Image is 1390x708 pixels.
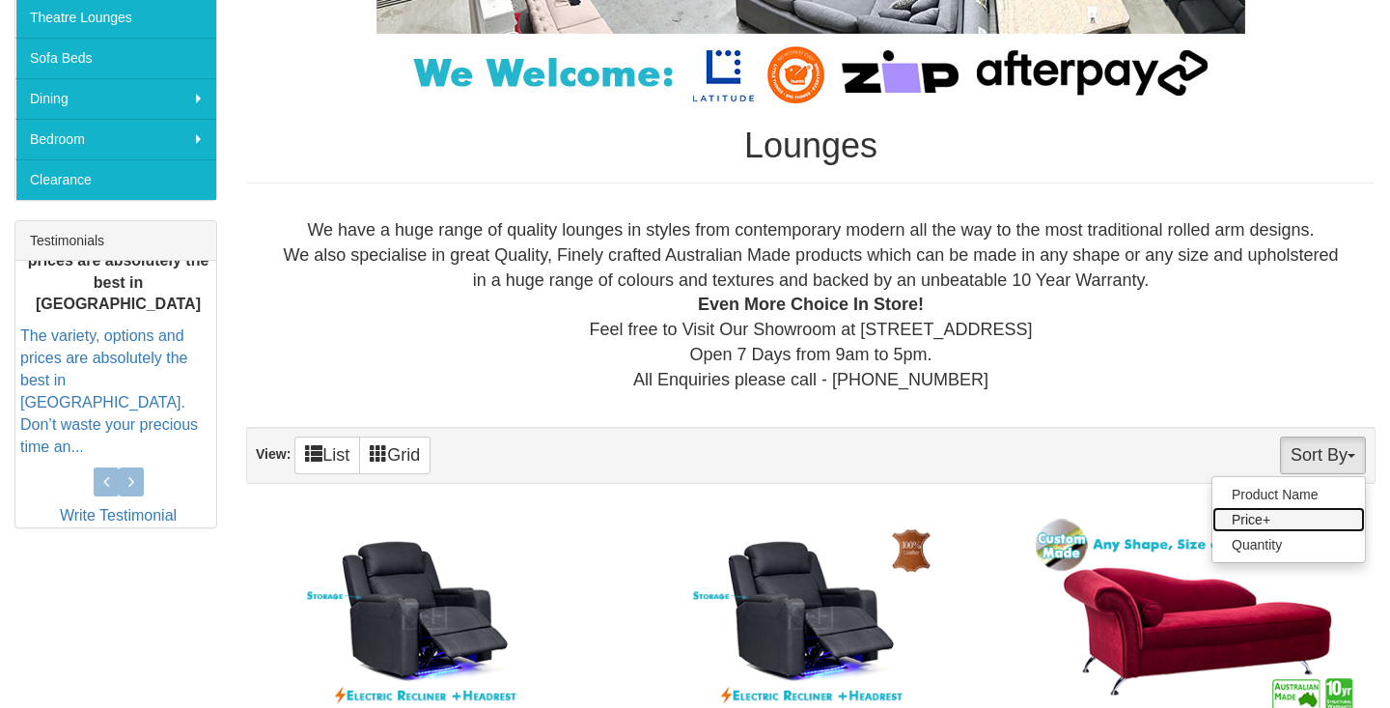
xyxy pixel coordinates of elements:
button: Sort By [1280,437,1366,474]
a: Price+ [1212,507,1365,532]
a: Bedroom [15,119,216,159]
strong: View: [256,446,291,462]
a: Grid [359,437,431,474]
a: Write Testimonial [60,507,177,524]
div: We have a huge range of quality lounges in styles from contemporary modern all the way to the mos... [262,218,1360,392]
b: The variety, options and prices are absolutely the best in [GEOGRAPHIC_DATA] [28,230,209,313]
div: Testimonials [15,221,216,261]
a: Clearance [15,159,216,200]
a: Dining [15,78,216,119]
b: Even More Choice In Store! [698,295,924,314]
h1: Lounges [246,127,1376,165]
a: List [294,437,360,474]
a: Sofa Beds [15,38,216,78]
a: Product Name [1212,482,1365,507]
a: The variety, options and prices are absolutely the best in [GEOGRAPHIC_DATA]. Don’t waste your pr... [20,328,198,455]
a: Quantity [1212,532,1365,557]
